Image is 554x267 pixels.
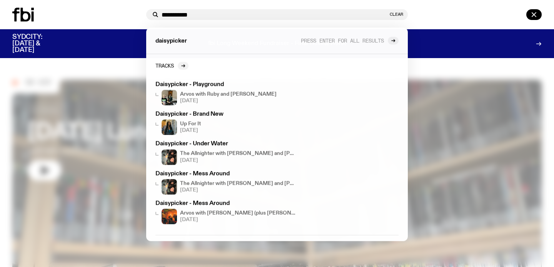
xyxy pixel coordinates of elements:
[180,187,297,192] span: [DATE]
[180,181,297,186] h4: The Allnighter with [PERSON_NAME] and [PERSON_NAME]
[155,38,187,44] span: daisypicker
[390,12,403,17] button: Clear
[155,171,297,177] h3: Daisypicker - Mess Around
[152,108,300,138] a: Daisypicker - Brand NewIfy - a Brown Skin girl with black braided twists, looking up to the side ...
[180,128,201,133] span: [DATE]
[301,37,399,45] a: Press enter for all results
[180,122,201,127] h4: Up For It
[12,34,62,53] h3: SYDCITY: [DATE] & [DATE]
[152,138,300,168] a: Daisypicker - Under WaterThe Allnighter with [PERSON_NAME] and [PERSON_NAME][DATE]
[152,79,300,108] a: Daisypicker - PlaygroundRuby wears a Collarbones t shirt and pretends to play the DJ decks, Al si...
[152,197,300,227] a: Daisypicker - Mess AroundArvos with [PERSON_NAME] (plus [PERSON_NAME] from 5pm!)[DATE]
[301,38,384,43] span: Press enter for all results
[155,63,174,68] h2: Tracks
[180,98,277,103] span: [DATE]
[155,112,297,117] h3: Daisypicker - Brand New
[180,92,277,97] h4: Arvos with Ruby and [PERSON_NAME]
[180,151,297,156] h4: The Allnighter with [PERSON_NAME] and [PERSON_NAME]
[152,168,300,197] a: Daisypicker - Mess AroundThe Allnighter with [PERSON_NAME] and [PERSON_NAME][DATE]
[155,141,297,147] h3: Daisypicker - Under Water
[180,210,297,215] h4: Arvos with [PERSON_NAME] (plus [PERSON_NAME] from 5pm!)
[180,158,297,163] span: [DATE]
[155,62,189,70] a: Tracks
[155,82,297,88] h3: Daisypicker - Playground
[180,217,297,222] span: [DATE]
[162,90,177,105] img: Ruby wears a Collarbones t shirt and pretends to play the DJ decks, Al sings into a pringles can....
[155,200,297,206] h3: Daisypicker - Mess Around
[162,120,177,135] img: Ify - a Brown Skin girl with black braided twists, looking up to the side with her tongue stickin...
